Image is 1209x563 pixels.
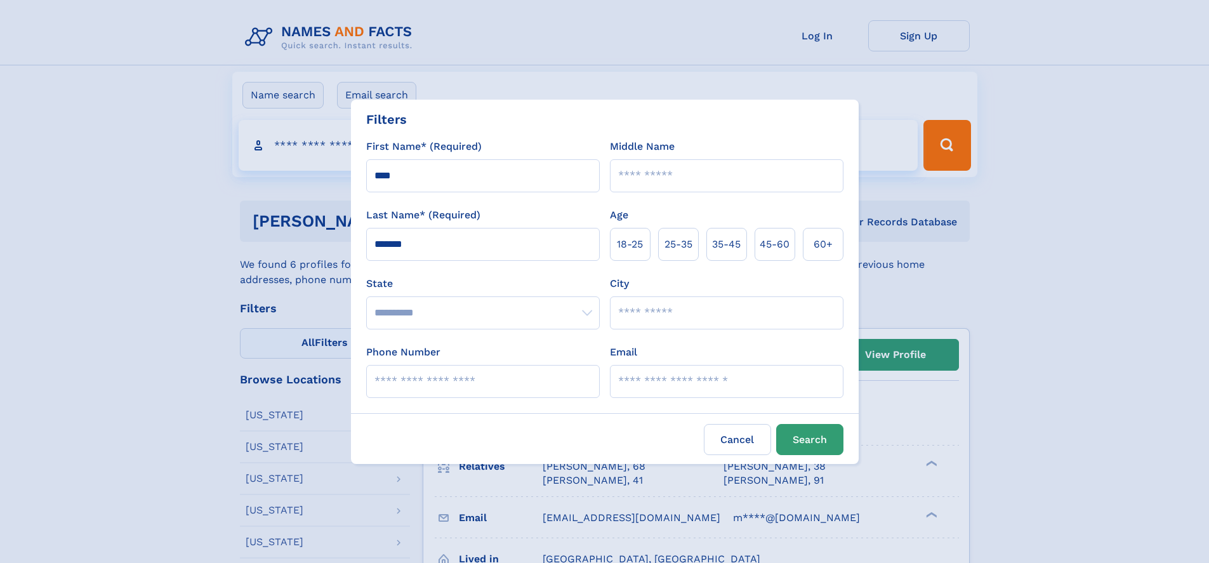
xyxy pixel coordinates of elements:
div: Filters [366,110,407,129]
span: 18‑25 [617,237,643,252]
label: Last Name* (Required) [366,208,480,223]
span: 35‑45 [712,237,741,252]
label: Email [610,345,637,360]
label: Cancel [704,424,771,455]
label: Middle Name [610,139,675,154]
label: State [366,276,600,291]
label: First Name* (Required) [366,139,482,154]
label: City [610,276,629,291]
span: 25‑35 [664,237,692,252]
label: Age [610,208,628,223]
button: Search [776,424,843,455]
span: 60+ [814,237,833,252]
span: 45‑60 [760,237,789,252]
label: Phone Number [366,345,440,360]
